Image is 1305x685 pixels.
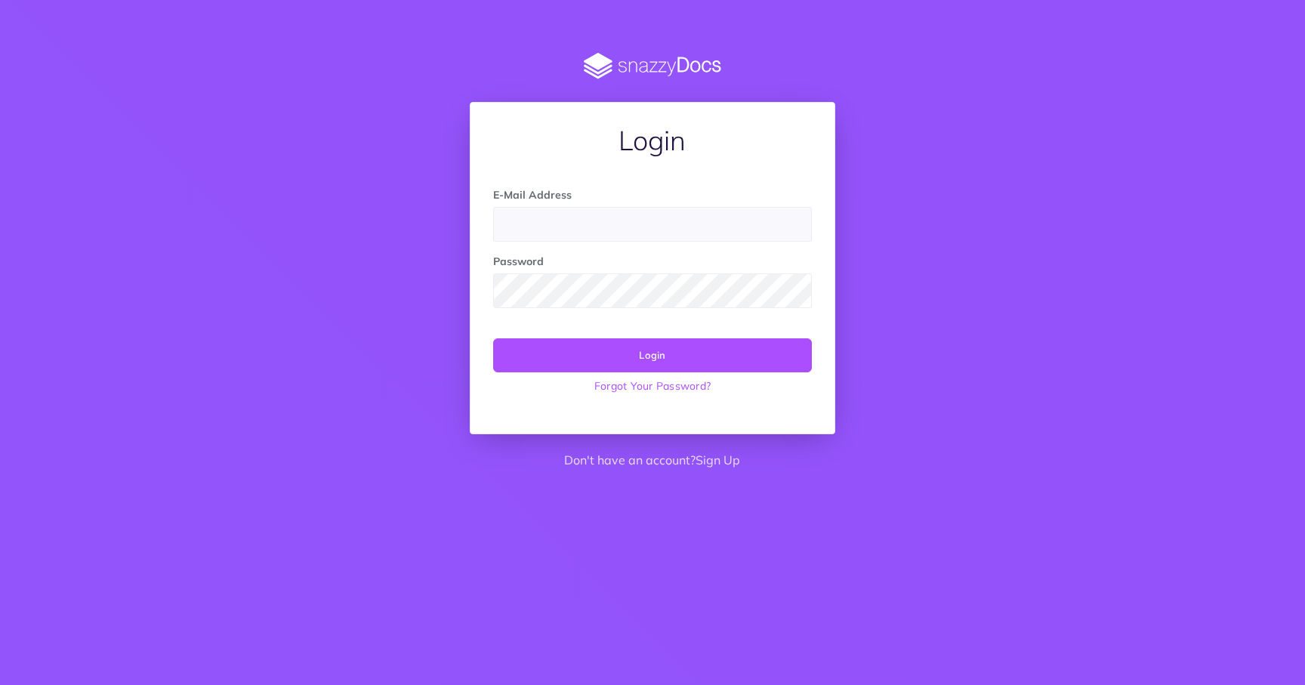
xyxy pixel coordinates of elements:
img: SnazzyDocs Logo [470,53,835,79]
a: Forgot Your Password? [493,372,811,400]
p: Don't have an account? [470,451,835,471]
a: Sign Up [696,452,740,467]
h1: Login [493,125,811,156]
label: Password [493,253,544,270]
label: E-Mail Address [493,187,572,203]
button: Login [493,338,811,372]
